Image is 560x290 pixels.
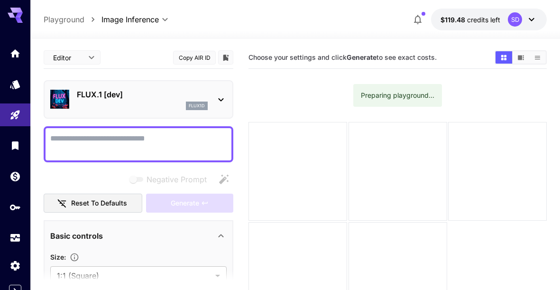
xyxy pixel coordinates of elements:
button: $119.47704SD [431,9,547,30]
div: $119.47704 [441,15,500,25]
p: Basic controls [50,230,103,242]
div: Wallet [9,170,21,182]
div: Playground [9,109,21,121]
div: Show media in grid viewShow media in video viewShow media in list view [495,50,547,65]
button: Show media in grid view [496,51,512,64]
button: Reset to defaults [44,194,142,213]
span: Choose your settings and click to see exact costs. [248,53,437,61]
span: Negative Prompt [147,174,207,185]
nav: breadcrumb [44,14,101,25]
span: Size : [50,253,66,261]
div: Usage [9,232,21,244]
div: Models [9,78,21,90]
div: SD [508,12,522,27]
div: Preparing playground... [361,87,434,104]
button: Copy AIR ID [173,51,216,65]
span: Negative prompts are not compatible with the selected model. [128,173,214,185]
div: API Keys [9,201,21,213]
button: Add to library [221,52,230,63]
a: Playground [44,14,84,25]
span: Editor [53,53,83,63]
div: Settings [9,260,21,271]
div: Library [9,140,21,151]
button: Show media in list view [529,51,546,64]
p: flux1d [189,103,205,109]
div: Basic controls [50,225,227,247]
span: credits left [467,16,500,24]
button: Show media in video view [513,51,529,64]
b: Generate [347,53,376,61]
span: $119.48 [441,16,467,24]
span: Image Inference [101,14,159,25]
p: FLUX.1 [dev] [77,89,208,100]
button: Adjust the dimensions of the generated image by specifying its width and height in pixels, or sel... [66,253,83,262]
div: Home [9,47,21,59]
div: FLUX.1 [dev]flux1d [50,85,227,114]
